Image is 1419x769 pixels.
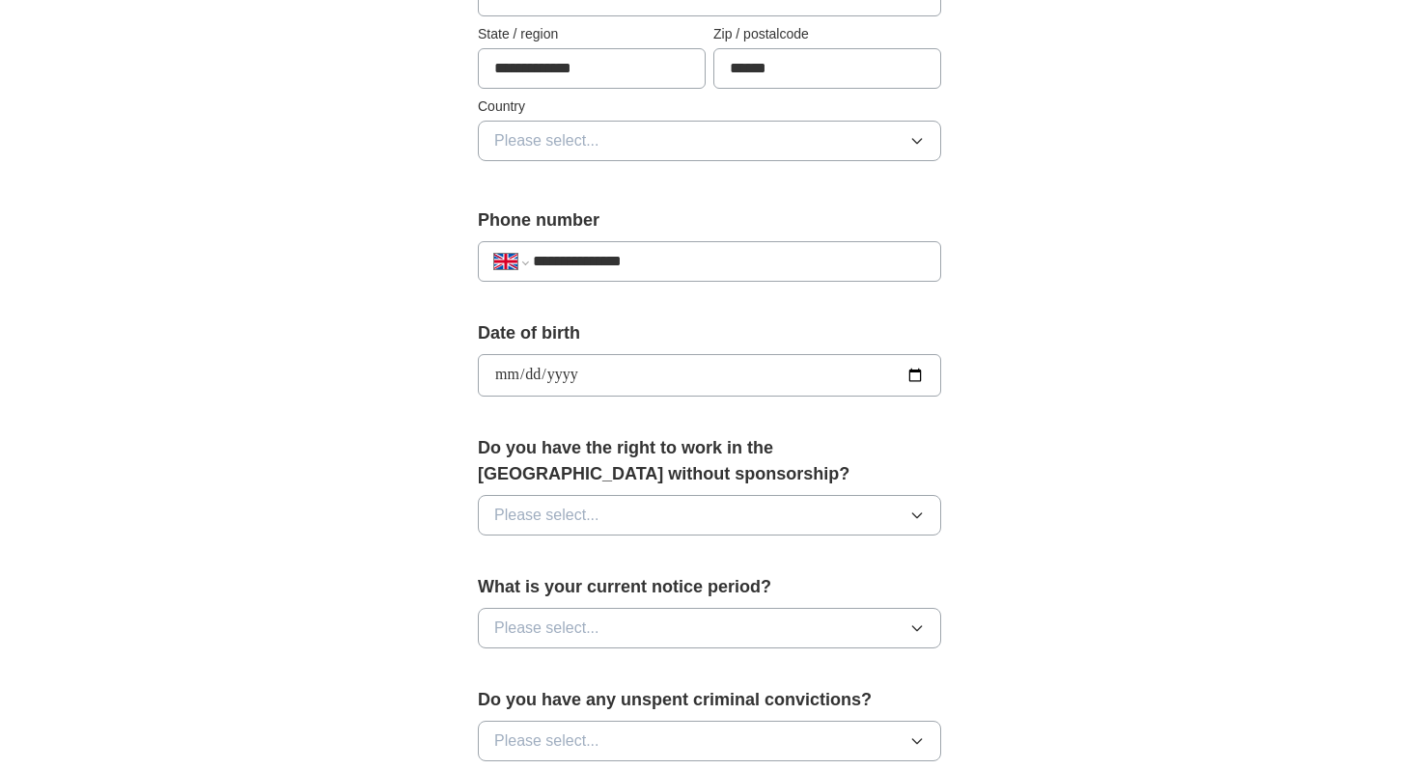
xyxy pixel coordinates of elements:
span: Please select... [494,617,599,640]
label: Date of birth [478,320,941,346]
button: Please select... [478,495,941,536]
button: Please select... [478,721,941,761]
label: Country [478,96,941,117]
label: State / region [478,24,706,44]
span: Please select... [494,729,599,753]
label: Phone number [478,207,941,233]
span: Please select... [494,129,599,152]
label: What is your current notice period? [478,574,941,600]
span: Please select... [494,504,599,527]
button: Please select... [478,121,941,161]
label: Do you have the right to work in the [GEOGRAPHIC_DATA] without sponsorship? [478,435,941,487]
label: Zip / postalcode [713,24,941,44]
label: Do you have any unspent criminal convictions? [478,687,941,713]
button: Please select... [478,608,941,648]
